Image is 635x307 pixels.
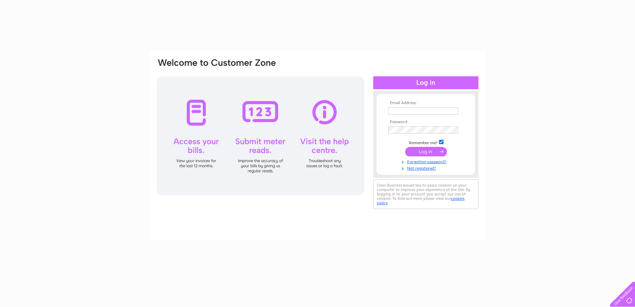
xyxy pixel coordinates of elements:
a: cookies policy [377,196,465,205]
input: Submit [405,147,447,156]
a: Forgotten password? [388,158,465,165]
td: Remember me? [386,139,465,146]
th: Email Address: [386,101,465,105]
div: Clear Business would like to place cookies on your computer to improve your experience of the sit... [373,179,478,209]
th: Password: [386,120,465,124]
a: Not registered? [388,165,465,171]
